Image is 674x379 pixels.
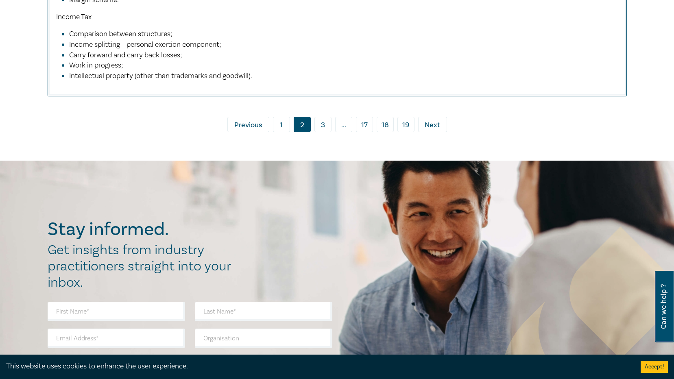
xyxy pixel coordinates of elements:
a: 3 [314,117,332,132]
a: Next [418,117,447,132]
div: This website uses cookies to enhance the user experience. [6,361,628,372]
input: First Name* [48,302,185,321]
h2: Get insights from industry practitioners straight into your inbox. [48,242,240,291]
span: Intellectual property (other than trademarks and goodwill). [69,71,252,81]
input: Last Name* [195,302,332,321]
a: 19 [397,117,414,132]
a: 2 [294,117,311,132]
span: Comparison between structures; [69,29,172,39]
input: Email Address* [48,329,185,348]
span: Previous [234,120,262,131]
button: Accept cookies [641,361,668,373]
input: Organisation [195,329,332,348]
span: Income Tax [56,12,92,22]
span: ... [335,117,352,132]
a: 1 [273,117,290,132]
h2: Stay informed. [48,219,240,240]
span: Work in progress; [69,61,123,70]
span: Can we help ? [660,276,667,338]
span: Next [425,120,440,131]
a: 18 [377,117,394,132]
span: Carry forward and carry back losses; [69,50,182,60]
a: Previous [227,117,269,132]
a: 17 [356,117,373,132]
span: Income splitting – personal exertion component; [69,40,221,49]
